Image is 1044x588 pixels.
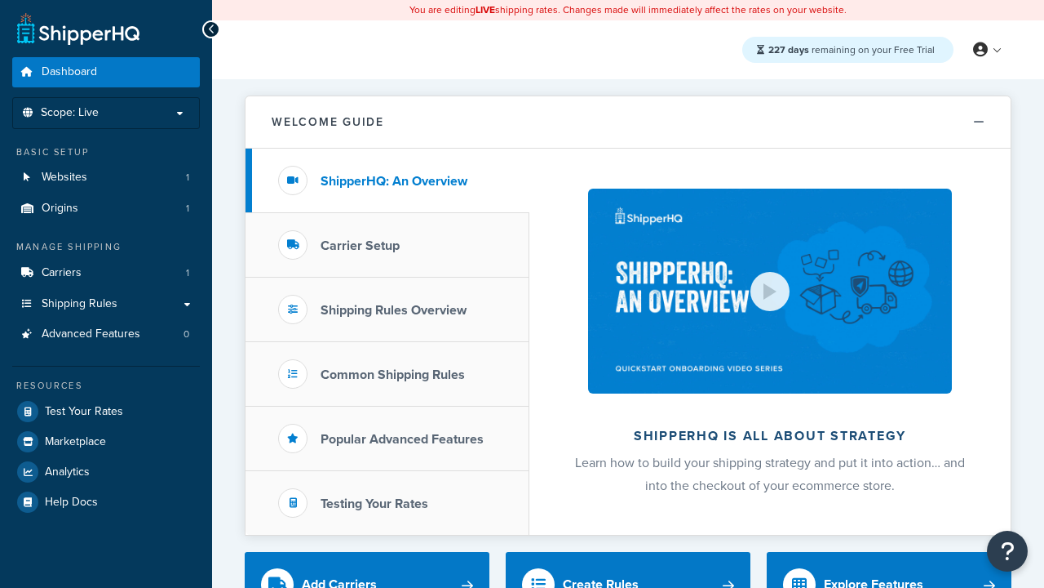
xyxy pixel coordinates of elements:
[12,397,200,426] a: Test Your Rates
[42,65,97,79] span: Dashboard
[768,42,935,57] span: remaining on your Free Trial
[45,405,123,419] span: Test Your Rates
[321,497,428,511] h3: Testing Your Rates
[321,303,467,318] h3: Shipping Rules Overview
[588,189,952,394] img: ShipperHQ is all about strategy
[12,145,200,159] div: Basic Setup
[186,171,189,185] span: 1
[42,266,82,280] span: Carriers
[768,42,809,57] strong: 227 days
[186,202,189,216] span: 1
[12,457,200,487] a: Analytics
[321,367,465,382] h3: Common Shipping Rules
[12,57,200,87] a: Dashboard
[42,327,140,341] span: Advanced Features
[575,453,965,495] span: Learn how to build your shipping strategy and put it into action… and into the checkout of your e...
[12,258,200,288] li: Carriers
[12,319,200,350] a: Advanced Features0
[12,194,200,224] li: Origins
[12,194,200,224] a: Origins1
[12,163,200,193] li: Websites
[12,488,200,517] a: Help Docs
[45,435,106,449] span: Marketplace
[246,96,1011,149] button: Welcome Guide
[272,116,384,128] h2: Welcome Guide
[184,327,189,341] span: 0
[42,171,87,185] span: Websites
[45,465,90,479] span: Analytics
[573,429,967,443] h2: ShipperHQ is all about strategy
[321,238,400,253] h3: Carrier Setup
[42,297,117,311] span: Shipping Rules
[12,163,200,193] a: Websites1
[12,379,200,393] div: Resources
[12,258,200,288] a: Carriers1
[42,202,78,216] span: Origins
[321,174,467,189] h3: ShipperHQ: An Overview
[987,531,1028,572] button: Open Resource Center
[476,2,495,17] b: LIVE
[186,266,189,280] span: 1
[12,289,200,319] a: Shipping Rules
[12,427,200,457] a: Marketplace
[321,432,484,447] h3: Popular Advanced Features
[12,319,200,350] li: Advanced Features
[45,496,98,510] span: Help Docs
[41,106,99,120] span: Scope: Live
[12,240,200,254] div: Manage Shipping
